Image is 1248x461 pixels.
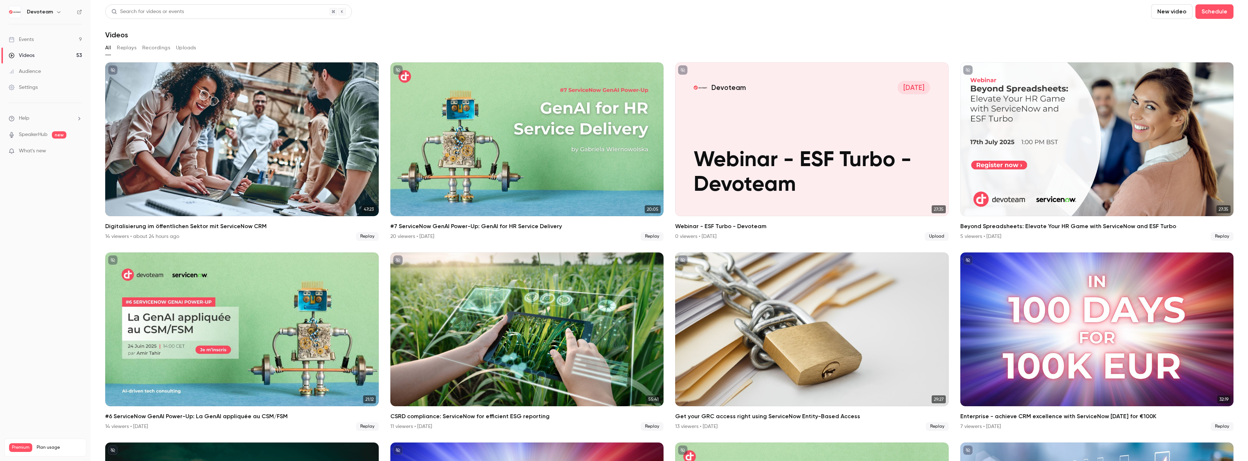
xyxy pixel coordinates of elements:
[390,423,432,430] div: 11 viewers • [DATE]
[52,131,66,139] span: new
[356,232,379,241] span: Replay
[363,395,376,403] span: 21:12
[142,42,170,54] button: Recordings
[9,52,34,59] div: Videos
[641,422,664,431] span: Replay
[926,422,949,431] span: Replay
[108,255,118,265] button: unpublished
[645,205,661,213] span: 20:05
[111,8,184,16] div: Search for videos or events
[898,81,930,94] span: [DATE]
[108,445,118,455] button: unpublished
[675,423,718,430] div: 13 viewers • [DATE]
[963,255,973,265] button: unpublished
[960,222,1234,231] h2: Beyond Spreadsheets: Elevate Your HR Game with ServiceNow and ESF Turbo
[694,81,707,94] img: Webinar - ESF Turbo - Devoteam
[678,65,687,75] button: unpublished
[675,62,949,241] a: Webinar - ESF Turbo - DevoteamDevoteam[DATE]Webinar - ESF Turbo - Devoteam27:35Webinar - ESF Turb...
[393,255,403,265] button: unpublished
[390,252,664,431] a: 55:41CSRD compliance: ServiceNow for efficient ESG reporting11 viewers • [DATE]Replay
[641,232,664,241] span: Replay
[932,395,946,403] span: 29:27
[675,412,949,421] h2: Get your GRC access right using ServiceNow Entity-Based Access
[711,83,746,92] p: Devoteam
[1217,395,1231,403] span: 32:19
[932,205,946,213] span: 27:35
[675,222,949,231] h2: Webinar - ESF Turbo - Devoteam
[9,68,41,75] div: Audience
[675,252,949,431] li: Get your GRC access right using ServiceNow Entity-Based Access
[694,148,930,198] p: Webinar - ESF Turbo - Devoteam
[1211,422,1233,431] span: Replay
[960,252,1234,431] li: Enterprise - achieve CRM excellence with ServiceNow in 100 days for €100K
[390,252,664,431] li: CSRD compliance: ServiceNow for efficient ESG reporting
[925,232,949,241] span: Upload
[105,222,379,231] h2: Digitalisierung im öffentlichen Sektor mit ServiceNow CRM
[356,422,379,431] span: Replay
[963,65,973,75] button: unpublished
[963,445,973,455] button: unpublished
[9,84,38,91] div: Settings
[9,36,34,43] div: Events
[960,412,1234,421] h2: Enterprise - achieve CRM excellence with ServiceNow [DATE] for €100K
[393,65,403,75] button: unpublished
[390,222,664,231] h2: #7 ServiceNow GenAI Power-Up: GenAI for HR Service Delivery
[9,6,21,18] img: Devoteam
[176,42,196,54] button: Uploads
[390,62,664,241] li: #7 ServiceNow GenAI Power-Up: GenAI for HR Service Delivery
[105,62,379,241] a: 47:23Digitalisierung im öffentlichen Sektor mit ServiceNow CRM14 viewers • about 24 hours agoReplay
[1151,4,1192,19] button: New video
[9,443,32,452] span: Premium
[675,252,949,431] a: 29:27Get your GRC access right using ServiceNow Entity-Based Access13 viewers • [DATE]Replay
[390,62,664,241] a: 20:05#7 ServiceNow GenAI Power-Up: GenAI for HR Service Delivery20 viewers • [DATE]Replay
[675,62,949,241] li: Webinar - ESF Turbo - Devoteam
[19,115,29,122] span: Help
[105,252,379,431] li: #6 ServiceNow GenAI Power-Up: La GenAI appliquée au CSM/FSM
[678,255,687,265] button: unpublished
[117,42,136,54] button: Replays
[105,42,111,54] button: All
[1195,4,1233,19] button: Schedule
[105,252,379,431] a: 21:12#6 ServiceNow GenAI Power-Up: La GenAI appliquée au CSM/FSM14 viewers • [DATE]Replay
[1216,205,1231,213] span: 27:35
[108,65,118,75] button: unpublished
[960,233,1001,240] div: 5 viewers • [DATE]
[105,423,148,430] div: 14 viewers • [DATE]
[19,131,48,139] a: SpeakerHub
[27,8,53,16] h6: Devoteam
[390,412,664,421] h2: CSRD compliance: ServiceNow for efficient ESG reporting
[37,445,82,450] span: Plan usage
[675,233,717,240] div: 0 viewers • [DATE]
[19,147,46,155] span: What's new
[105,62,379,241] li: Digitalisierung im öffentlichen Sektor mit ServiceNow CRM
[646,395,661,403] span: 55:41
[1211,232,1233,241] span: Replay
[960,423,1001,430] div: 7 viewers • [DATE]
[960,62,1234,241] li: Beyond Spreadsheets: Elevate Your HR Game with ServiceNow and ESF Turbo
[73,148,82,155] iframe: Noticeable Trigger
[390,233,434,240] div: 20 viewers • [DATE]
[105,30,128,39] h1: Videos
[960,62,1234,241] a: 27:35Beyond Spreadsheets: Elevate Your HR Game with ServiceNow and ESF Turbo5 viewers • [DATE]Replay
[105,412,379,421] h2: #6 ServiceNow GenAI Power-Up: La GenAI appliquée au CSM/FSM
[105,4,1233,457] section: Videos
[393,445,403,455] button: unpublished
[105,233,179,240] div: 14 viewers • about 24 hours ago
[678,445,687,455] button: unpublished
[9,115,82,122] li: help-dropdown-opener
[960,252,1234,431] a: 32:19Enterprise - achieve CRM excellence with ServiceNow [DATE] for €100K7 viewers • [DATE]Replay
[362,205,376,213] span: 47:23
